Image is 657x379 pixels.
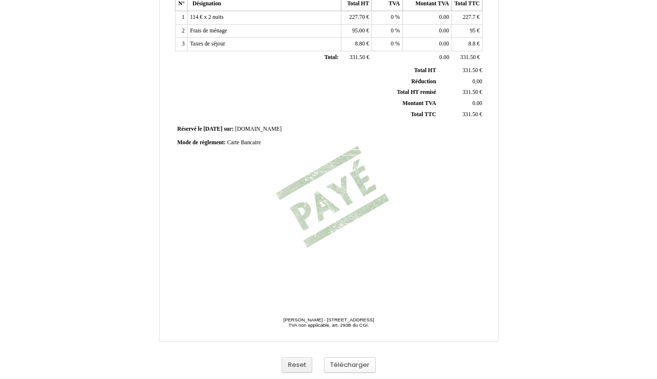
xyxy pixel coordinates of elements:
[227,139,261,146] span: Carte Bancaire
[391,14,394,20] span: 0
[190,41,225,47] span: Taxes de séjour
[463,111,478,118] span: 331.50
[438,65,484,76] td: €
[411,111,436,118] span: Total TTC
[391,28,394,34] span: 0
[452,51,482,65] td: €
[438,87,484,98] td: €
[439,41,449,47] span: 0.00
[411,78,436,85] span: Réduction
[283,317,374,322] span: [PERSON_NAME] - [STREET_ADDRESS]
[472,100,482,106] span: 0.00
[288,322,369,328] span: TVA non applicable, art. 293B du CGI.
[372,24,402,38] td: %
[177,126,202,132] span: Réservé le
[463,14,475,20] span: 227.7
[324,54,338,61] span: Total:
[235,126,282,132] span: [DOMAIN_NAME]
[190,14,224,20] span: 114 € x 2 nuits
[468,41,476,47] span: 8.8
[463,89,478,95] span: 331.50
[460,54,476,61] span: 331.50
[397,89,436,95] span: Total HT remisé
[349,14,365,20] span: 227.70
[372,11,402,25] td: %
[177,139,226,146] span: Mode de règlement:
[439,14,449,20] span: 0.00
[463,67,478,74] span: 331.50
[452,38,482,51] td: €
[282,357,312,373] button: Reset
[203,126,222,132] span: [DATE]
[391,41,394,47] span: 0
[438,109,484,120] td: €
[372,38,402,51] td: %
[439,28,449,34] span: 0.00
[350,54,365,61] span: 331.50
[439,54,449,61] span: 0.00
[341,38,371,51] td: €
[452,11,482,25] td: €
[175,11,187,25] td: 1
[224,126,234,132] span: sur:
[341,24,371,38] td: €
[355,41,365,47] span: 8.80
[190,28,227,34] span: Frais de ménage
[352,28,365,34] span: 95.00
[452,24,482,38] td: €
[175,38,187,51] td: 3
[402,100,436,106] span: Montant TVA
[341,11,371,25] td: €
[470,28,476,34] span: 95
[341,51,371,65] td: €
[175,24,187,38] td: 2
[414,67,436,74] span: Total HT
[472,78,482,85] span: 0,00
[324,357,376,373] button: Télécharger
